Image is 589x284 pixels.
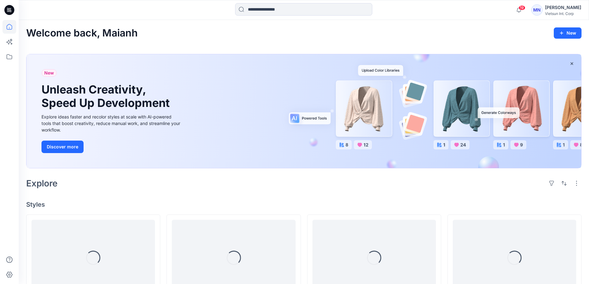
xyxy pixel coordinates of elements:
span: New [44,69,54,77]
button: Discover more [41,141,84,153]
h1: Unleash Creativity, Speed Up Development [41,83,172,110]
h2: Welcome back, Maianh [26,27,138,39]
div: Vietsun Int. Corp [545,11,581,16]
h2: Explore [26,178,58,188]
div: [PERSON_NAME] [545,4,581,11]
button: New [554,27,582,39]
span: 19 [519,5,525,10]
div: Explore ideas faster and recolor styles at scale with AI-powered tools that boost creativity, red... [41,113,182,133]
a: Discover more [41,141,182,153]
h4: Styles [26,201,582,208]
div: MN [531,4,543,16]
